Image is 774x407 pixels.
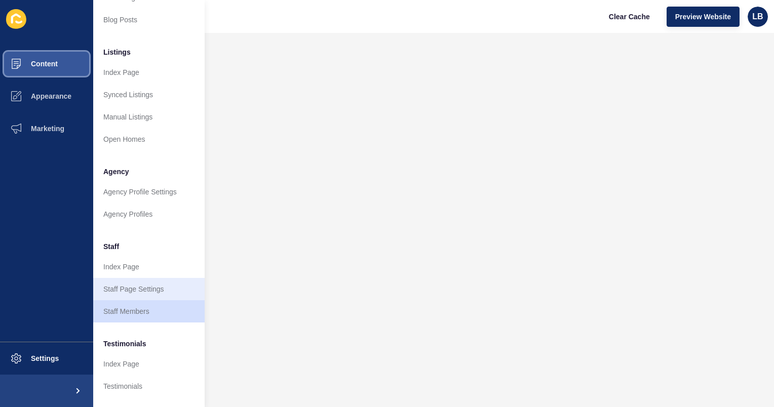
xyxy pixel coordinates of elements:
[600,7,659,27] button: Clear Cache
[103,47,131,57] span: Listings
[103,339,146,349] span: Testimonials
[103,241,119,252] span: Staff
[93,300,205,322] a: Staff Members
[93,278,205,300] a: Staff Page Settings
[103,167,129,177] span: Agency
[93,353,205,375] a: Index Page
[667,7,740,27] button: Preview Website
[93,106,205,128] a: Manual Listings
[93,375,205,397] a: Testimonials
[93,9,205,31] a: Blog Posts
[93,181,205,203] a: Agency Profile Settings
[93,128,205,150] a: Open Homes
[93,256,205,278] a: Index Page
[93,84,205,106] a: Synced Listings
[93,203,205,225] a: Agency Profiles
[675,12,731,22] span: Preview Website
[752,12,763,22] span: LB
[609,12,650,22] span: Clear Cache
[93,61,205,84] a: Index Page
